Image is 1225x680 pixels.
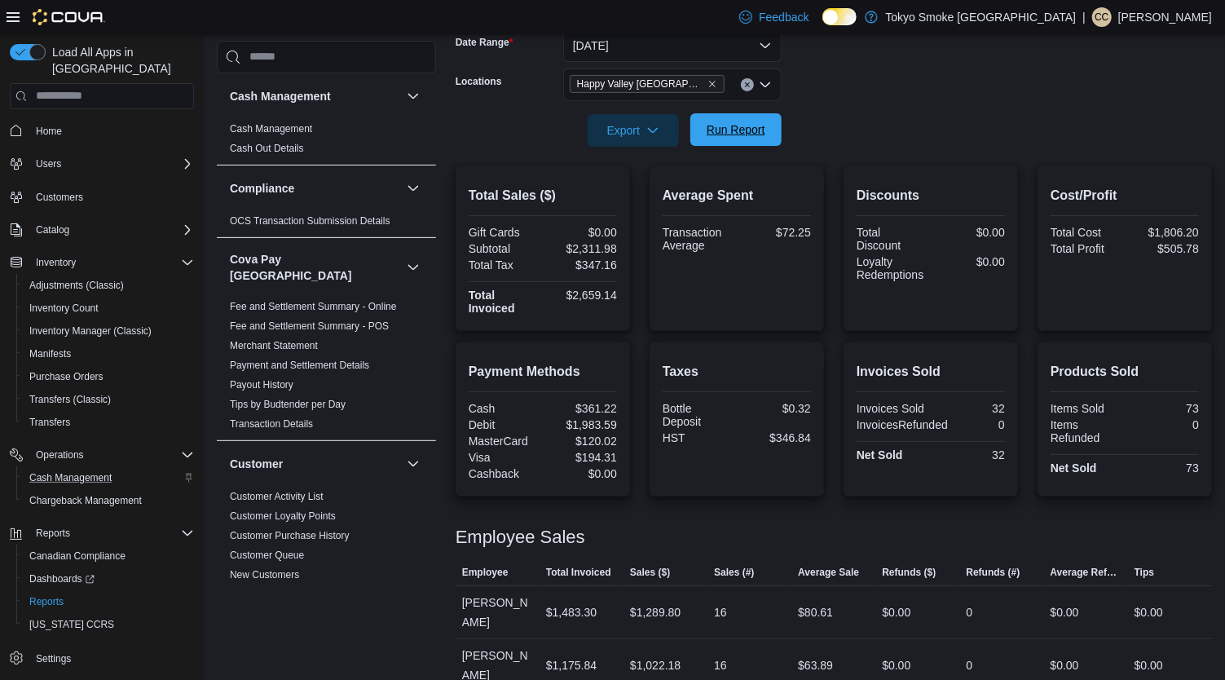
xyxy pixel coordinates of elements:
a: Reports [23,592,70,612]
h2: Payment Methods [469,362,617,382]
a: Customer Queue [230,550,304,561]
div: Debit [469,418,540,431]
span: Reports [29,523,194,543]
span: Feedback [759,9,809,25]
input: Dark Mode [822,8,857,25]
span: Settings [29,647,194,668]
label: Date Range [456,36,513,49]
div: $1,289.80 [630,603,681,622]
button: Manifests [16,342,200,365]
span: OCS Transaction Submission Details [230,214,390,227]
span: Manifests [29,347,71,360]
h3: Customer [230,456,283,472]
div: Loyalty Redemptions [857,255,928,281]
span: Customer Activity List [230,490,324,503]
button: Cova Pay [GEOGRAPHIC_DATA] [230,251,400,284]
span: Sales (#) [714,566,754,579]
div: $194.31 [546,451,617,464]
div: $0.00 [1135,603,1163,622]
button: Run Report [690,113,782,146]
a: Fee and Settlement Summary - POS [230,320,389,332]
button: Inventory Manager (Classic) [16,320,200,342]
span: Transfers [29,416,70,429]
span: Adjustments (Classic) [23,276,194,295]
span: Settings [36,652,71,665]
span: Tips by Budtender per Day [230,398,346,411]
div: Items Sold [1051,402,1121,415]
div: $80.61 [798,603,833,622]
span: Customer Queue [230,549,304,562]
div: $0.00 [934,226,1005,239]
a: Manifests [23,344,77,364]
span: Dashboards [23,569,194,589]
button: Export [588,114,679,147]
label: Locations [456,75,502,88]
div: 73 [1128,461,1199,475]
span: Refunds ($) [882,566,936,579]
div: $0.00 [546,467,617,480]
a: OCS Transaction Submission Details [230,215,390,227]
button: Remove Happy Valley Goose Bay from selection in this group [707,79,717,89]
div: $1,175.84 [546,656,597,675]
a: Payment and Settlement Details [230,360,369,371]
a: Inventory Manager (Classic) [23,321,158,341]
div: InvoicesRefunded [857,418,948,431]
a: Transfers (Classic) [23,390,117,409]
span: Happy Valley [GEOGRAPHIC_DATA] [577,76,704,92]
span: Customer Purchase History [230,529,350,542]
span: Inventory Count [23,298,194,318]
div: $2,659.14 [546,289,617,302]
a: Customer Activity List [230,491,324,502]
button: Catalog [29,220,76,240]
div: 16 [714,603,727,622]
strong: Total Invoiced [469,289,515,315]
a: Feedback [733,1,815,33]
button: Customer [403,454,423,474]
div: [PERSON_NAME] [456,586,540,638]
div: Transaction Average [663,226,734,252]
div: Total Discount [857,226,928,252]
span: Home [36,125,62,138]
div: Invoices Sold [857,402,928,415]
button: Users [29,154,68,174]
div: Cash [469,402,540,415]
p: | [1082,7,1086,27]
span: Average Sale [798,566,859,579]
button: Reports [3,522,200,545]
span: Users [36,157,61,170]
span: Refunds (#) [967,566,1020,579]
div: 0 [967,656,973,675]
span: Happy Valley Goose Bay [570,75,725,93]
button: Cova Pay [GEOGRAPHIC_DATA] [403,258,423,277]
span: Inventory Manager (Classic) [23,321,194,341]
span: Average Refund [1051,566,1121,579]
span: Transfers [23,413,194,432]
h2: Cost/Profit [1051,186,1199,205]
button: Reports [16,590,200,613]
div: 0 [967,603,973,622]
span: Dashboards [29,572,95,585]
span: Washington CCRS [23,615,194,634]
span: [US_STATE] CCRS [29,618,114,631]
strong: Net Sold [857,448,903,461]
button: Operations [29,445,90,465]
span: Adjustments (Classic) [29,279,124,292]
div: $0.00 [1135,656,1163,675]
a: Tips by Budtender per Day [230,399,346,410]
span: Employee [462,566,509,579]
a: Chargeback Management [23,491,148,510]
h3: Employee Sales [456,528,585,547]
div: $1,022.18 [630,656,681,675]
span: Manifests [23,344,194,364]
span: Sales ($) [630,566,670,579]
span: Operations [36,448,84,461]
div: Items Refunded [1051,418,1121,444]
span: Users [29,154,194,174]
button: Catalog [3,219,200,241]
span: Load All Apps in [GEOGRAPHIC_DATA] [46,44,194,77]
button: Reports [29,523,77,543]
div: $0.00 [1051,656,1079,675]
div: Customer [217,487,436,591]
div: Cash Management [217,119,436,165]
strong: Net Sold [1051,461,1097,475]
